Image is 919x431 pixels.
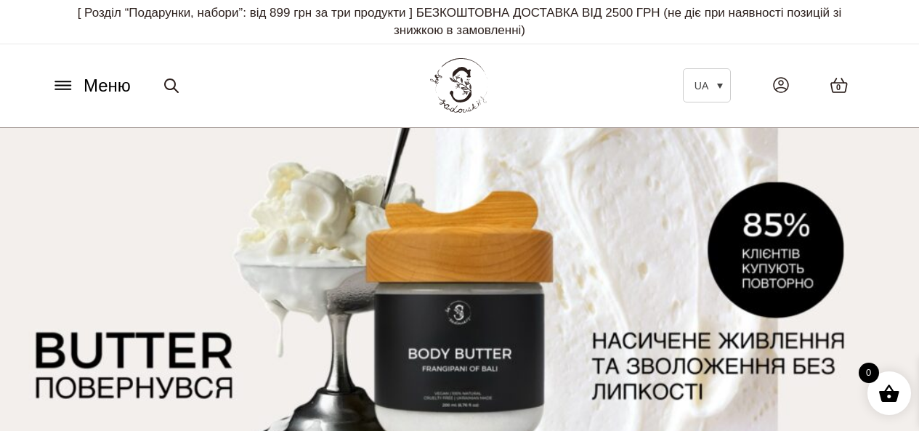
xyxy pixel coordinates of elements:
a: UA [683,68,731,102]
img: BY SADOVSKIY [430,58,488,113]
span: 0 [859,363,879,383]
button: Меню [47,72,135,100]
span: UA [695,80,708,92]
span: Меню [84,73,131,99]
span: 0 [836,81,841,94]
a: 0 [815,63,863,108]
